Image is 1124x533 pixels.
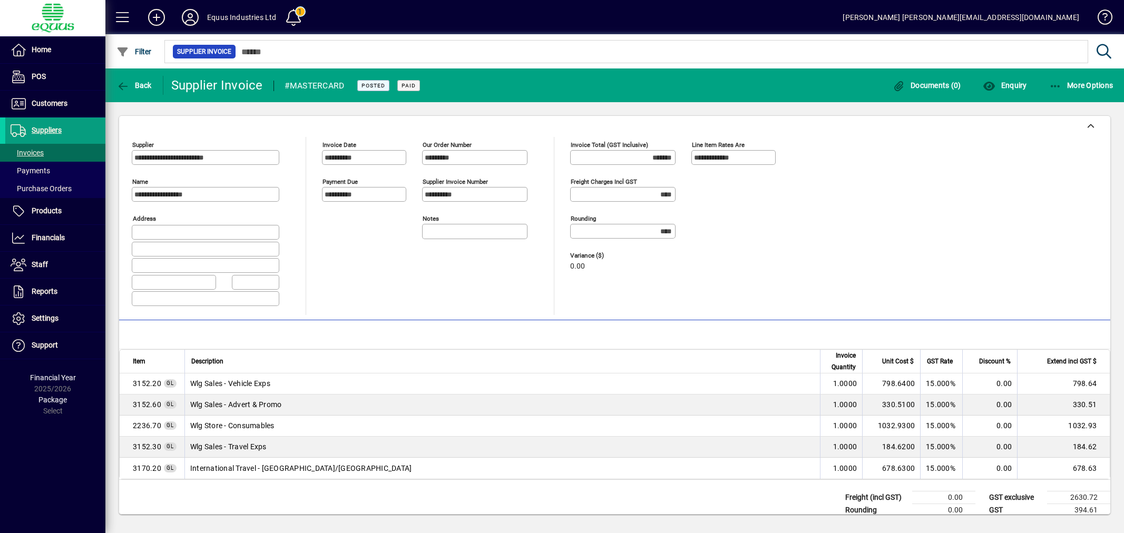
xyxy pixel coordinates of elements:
[423,178,488,185] mat-label: Supplier invoice number
[571,141,648,149] mat-label: Invoice Total (GST inclusive)
[1090,2,1111,36] a: Knowledge Base
[11,149,44,157] span: Invoices
[1049,81,1113,90] span: More Options
[116,81,152,90] span: Back
[322,178,358,185] mat-label: Payment due
[1017,458,1110,479] td: 678.63
[962,373,1017,394] td: 0.00
[116,47,152,56] span: Filter
[692,141,745,149] mat-label: Line item rates are
[173,8,207,27] button: Profile
[890,76,964,95] button: Documents (0)
[132,141,154,149] mat-label: Supplier
[184,416,820,437] td: Wlg Store - Consumables
[114,76,154,95] button: Back
[5,180,105,198] a: Purchase Orders
[827,350,856,373] span: Invoice Quantity
[32,72,46,81] span: POS
[820,373,862,394] td: 1.0000
[402,82,416,89] span: Paid
[5,305,105,332] a: Settings
[32,126,62,134] span: Suppliers
[912,504,975,516] td: 0.00
[322,141,356,149] mat-label: Invoice date
[1047,356,1097,367] span: Extend incl GST $
[1017,437,1110,458] td: 184.62
[882,356,914,367] span: Unit Cost $
[570,262,585,271] span: 0.00
[105,76,163,95] app-page-header-button: Back
[32,314,58,322] span: Settings
[5,37,105,63] a: Home
[184,373,820,394] td: Wlg Sales - Vehicle Exps
[912,491,975,504] td: 0.00
[820,437,862,458] td: 1.0000
[893,81,961,90] span: Documents (0)
[840,504,912,516] td: Rounding
[423,215,439,222] mat-label: Notes
[11,184,72,193] span: Purchase Orders
[920,373,962,394] td: 15.000%
[5,91,105,117] a: Customers
[1047,76,1116,95] button: More Options
[984,504,1047,516] td: GST
[114,42,154,61] button: Filter
[920,416,962,437] td: 15.000%
[207,9,277,26] div: Equus Industries Ltd
[820,458,862,479] td: 1.0000
[862,458,920,479] td: 678.6300
[920,458,962,479] td: 15.000%
[11,166,50,175] span: Payments
[5,332,105,359] a: Support
[1047,504,1110,516] td: 394.61
[1017,373,1110,394] td: 798.64
[133,420,161,431] span: Wlg Store - Consumables
[171,77,263,94] div: Supplier Invoice
[1017,394,1110,416] td: 330.51
[191,356,223,367] span: Description
[167,465,174,471] span: GL
[32,341,58,349] span: Support
[132,178,148,185] mat-label: Name
[5,252,105,278] a: Staff
[133,463,161,473] span: International Travel - Asia/Pacific
[962,416,1017,437] td: 0.00
[980,76,1029,95] button: Enquiry
[840,491,912,504] td: Freight (incl GST)
[133,441,161,452] span: Wlg Sales - Travel Exps
[32,99,67,107] span: Customers
[184,458,820,479] td: International Travel - [GEOGRAPHIC_DATA]/[GEOGRAPHIC_DATA]
[32,206,62,215] span: Products
[5,279,105,305] a: Reports
[927,356,953,367] span: GST Rate
[32,260,48,269] span: Staff
[862,437,920,458] td: 184.6200
[820,416,862,437] td: 1.0000
[285,77,345,94] div: #MASTERCARD
[423,141,472,149] mat-label: Our order number
[862,373,920,394] td: 798.6400
[38,396,67,404] span: Package
[133,378,161,389] span: Wlg Sales - Vehicle Exps
[1017,416,1110,437] td: 1032.93
[361,82,385,89] span: Posted
[167,443,174,449] span: GL
[140,8,173,27] button: Add
[983,81,1027,90] span: Enquiry
[862,416,920,437] td: 1032.9300
[1047,491,1110,504] td: 2630.72
[30,373,76,382] span: Financial Year
[820,394,862,416] td: 1.0000
[920,394,962,416] td: 15.000%
[184,394,820,416] td: Wlg Sales - Advert & Promo
[184,437,820,458] td: Wlg Sales - Travel Exps
[5,64,105,90] a: POS
[32,45,51,54] span: Home
[5,162,105,180] a: Payments
[167,380,174,386] span: GL
[32,287,57,295] span: Reports
[920,437,962,458] td: 15.000%
[167,401,174,407] span: GL
[167,422,174,428] span: GL
[979,356,1011,367] span: Discount %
